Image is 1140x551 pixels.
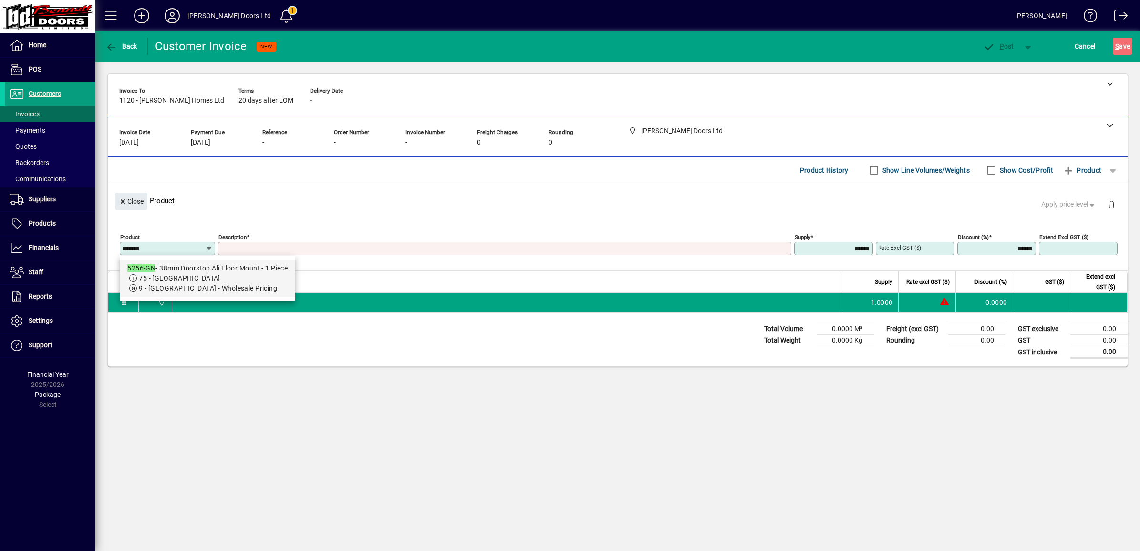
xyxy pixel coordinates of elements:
a: Products [5,212,95,236]
td: 0.0000 M³ [817,323,874,335]
span: POS [29,65,41,73]
span: Extend excl GST ($) [1076,271,1115,292]
a: Settings [5,309,95,333]
div: [PERSON_NAME] Doors Ltd [187,8,271,23]
a: Quotes [5,138,95,155]
span: S [1115,42,1119,50]
button: Post [978,38,1019,55]
span: Rate excl GST ($) [906,277,950,287]
span: 1.0000 [871,298,893,307]
td: 0.00 [948,323,1005,335]
a: Home [5,33,95,57]
span: [DATE] [191,139,210,146]
button: Back [103,38,140,55]
td: 0.00 [1070,335,1128,346]
span: NEW [260,43,272,50]
span: ost [983,42,1014,50]
span: Customers [29,90,61,97]
span: 20 days after EOM [238,97,293,104]
span: Close [119,194,144,209]
button: Apply price level [1037,196,1100,213]
span: Package [35,391,61,398]
td: GST inclusive [1013,346,1070,358]
span: Payments [10,126,45,134]
app-page-header-button: Back [95,38,148,55]
td: 0.00 [948,335,1005,346]
mat-label: Description [218,234,247,240]
span: Settings [29,317,53,324]
span: Staff [29,268,43,276]
button: Profile [157,7,187,24]
a: Invoices [5,106,95,122]
a: Financials [5,236,95,260]
span: - [334,139,336,146]
a: Communications [5,171,95,187]
span: 0 [549,139,552,146]
span: - [310,97,312,104]
div: Product [108,183,1128,218]
div: Customer Invoice [155,39,247,54]
button: Product History [796,162,852,179]
a: POS [5,58,95,82]
span: Product History [800,163,849,178]
td: Rounding [881,335,948,346]
a: Suppliers [5,187,95,211]
span: P [1000,42,1004,50]
button: Add [126,7,157,24]
span: Quotes [10,143,37,150]
span: Communications [10,175,66,183]
span: Products [29,219,56,227]
td: GST exclusive [1013,323,1070,335]
span: Supply [875,277,892,287]
mat-label: Extend excl GST ($) [1039,234,1088,240]
label: Show Line Volumes/Weights [881,166,970,175]
span: Home [29,41,46,49]
mat-label: Rate excl GST ($) [878,244,921,251]
a: Logout [1107,2,1128,33]
span: Discount (%) [974,277,1007,287]
td: Total Volume [759,323,817,335]
label: Show Cost/Profit [998,166,1053,175]
mat-label: Supply [795,234,810,240]
td: Total Weight [759,335,817,346]
a: Support [5,333,95,357]
span: Back [105,42,137,50]
button: Delete [1100,193,1123,216]
span: Apply price level [1041,199,1097,209]
span: - [262,139,264,146]
span: Support [29,341,52,349]
app-page-header-button: Close [113,197,150,205]
button: Cancel [1072,38,1098,55]
span: Invoices [10,110,40,118]
td: 0.00 [1070,346,1128,358]
td: 0.0000 [955,293,1013,312]
td: GST [1013,335,1070,346]
mat-label: Product [120,234,140,240]
button: Close [115,193,147,210]
span: Financial Year [27,371,69,378]
span: GST ($) [1045,277,1064,287]
span: 0 [477,139,481,146]
span: [DATE] [119,139,139,146]
app-page-header-button: Delete [1100,200,1123,208]
mat-label: Discount (%) [958,234,989,240]
span: Reports [29,292,52,300]
td: Freight (excl GST) [881,323,948,335]
span: Suppliers [29,195,56,203]
span: Financials [29,244,59,251]
span: Cancel [1075,39,1096,54]
button: Save [1113,38,1132,55]
td: 0.00 [1070,323,1128,335]
span: Bennett Doors Ltd [155,297,166,308]
span: - [405,139,407,146]
span: Item [145,277,156,287]
a: Knowledge Base [1077,2,1098,33]
a: Reports [5,285,95,309]
a: Staff [5,260,95,284]
div: [PERSON_NAME] [1015,8,1067,23]
td: 0.0000 Kg [817,335,874,346]
span: ave [1115,39,1130,54]
span: Backorders [10,159,49,166]
span: Description [178,277,207,287]
span: 1120 - [PERSON_NAME] Homes Ltd [119,97,224,104]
